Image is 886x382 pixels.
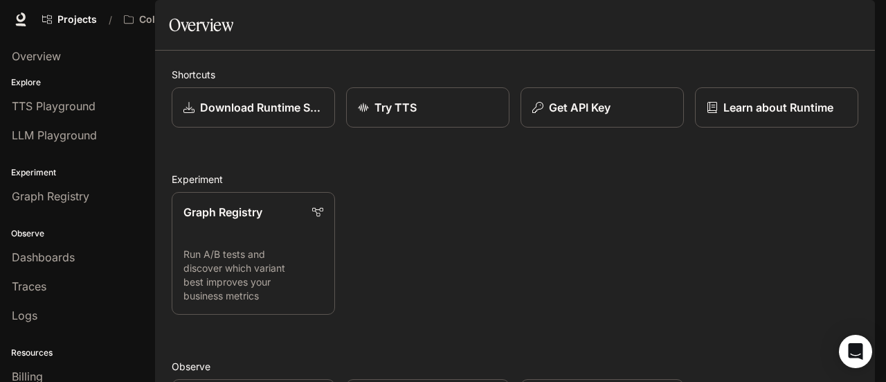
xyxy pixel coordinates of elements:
button: Open workspace menu [118,6,228,33]
p: Get API Key [549,99,611,116]
a: Graph RegistryRun A/B tests and discover which variant best improves your business metrics [172,192,335,315]
p: Run A/B tests and discover which variant best improves your business metrics [183,248,323,303]
p: Download Runtime SDK [200,99,323,116]
h2: Observe [172,359,858,374]
p: Graph Registry [183,204,262,220]
a: Learn about Runtime [695,87,858,128]
h2: Shortcuts [172,67,858,82]
div: Open Intercom Messenger [839,335,872,368]
p: Learn about Runtime [723,99,833,116]
span: Projects [57,14,97,26]
p: Try TTS [374,99,417,116]
a: Try TTS [346,87,509,128]
div: / [103,12,118,27]
p: CollimationTV [139,14,206,26]
h2: Experiment [172,172,858,186]
a: Go to projects [36,6,103,33]
button: Get API Key [521,87,684,128]
a: Download Runtime SDK [172,87,335,128]
h1: Overview [169,11,233,39]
